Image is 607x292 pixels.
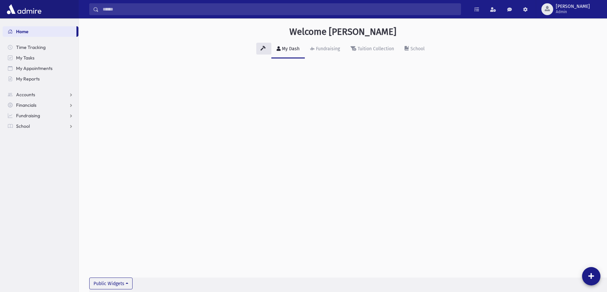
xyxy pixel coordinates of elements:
div: My Dash [281,46,300,52]
a: Fundraising [3,110,78,121]
a: Time Tracking [3,42,78,53]
div: School [409,46,425,52]
span: Home [16,29,29,34]
a: My Appointments [3,63,78,74]
span: Time Tracking [16,44,46,50]
span: My Appointments [16,65,52,71]
input: Search [99,3,461,15]
img: AdmirePro [5,3,43,16]
a: School [3,121,78,131]
a: My Tasks [3,53,78,63]
span: Accounts [16,92,35,98]
a: Financials [3,100,78,110]
span: Fundraising [16,113,40,119]
button: Public Widgets [89,278,133,289]
span: My Tasks [16,55,34,61]
div: Tuition Collection [356,46,394,52]
a: Accounts [3,89,78,100]
span: [PERSON_NAME] [556,4,590,9]
span: My Reports [16,76,40,82]
a: Home [3,26,76,37]
a: School [399,40,430,58]
a: Tuition Collection [345,40,399,58]
span: Financials [16,102,36,108]
a: Fundraising [305,40,345,58]
span: Admin [556,9,590,14]
a: My Dash [271,40,305,58]
h3: Welcome [PERSON_NAME] [289,26,396,37]
a: My Reports [3,74,78,84]
div: Fundraising [315,46,340,52]
span: School [16,123,30,129]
